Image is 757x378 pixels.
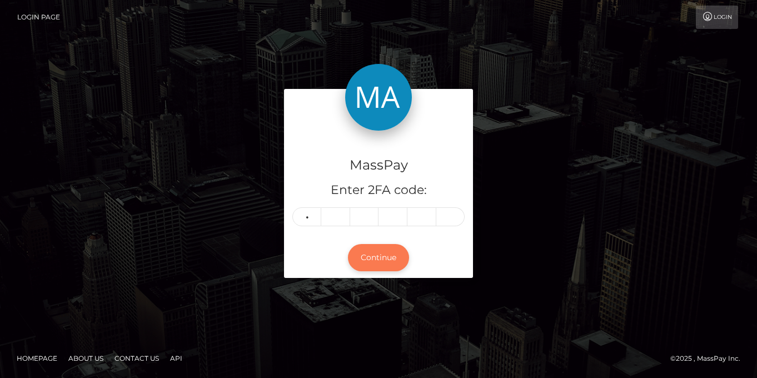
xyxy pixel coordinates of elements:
a: Login Page [17,6,60,29]
h4: MassPay [292,156,465,175]
a: Login [696,6,738,29]
a: About Us [64,350,108,367]
a: API [166,350,187,367]
h5: Enter 2FA code: [292,182,465,199]
a: Homepage [12,350,62,367]
a: Contact Us [110,350,163,367]
div: © 2025 , MassPay Inc. [670,352,749,365]
img: MassPay [345,64,412,131]
button: Continue [348,244,409,271]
